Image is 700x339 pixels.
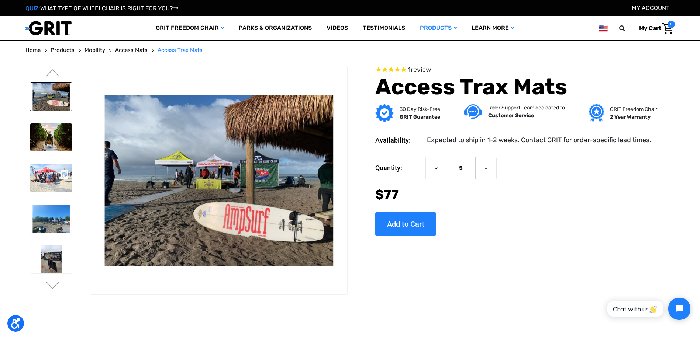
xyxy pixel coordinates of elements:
a: Testimonials [355,16,413,40]
span: QUIZ: [25,5,40,12]
label: Quantity: [375,157,422,179]
strong: GRIT Guarantee [400,114,440,120]
a: QUIZ:WHAT TYPE OF WHEELCHAIR IS RIGHT FOR YOU? [25,5,178,12]
button: Go to slide 1 of 6 [45,69,61,78]
a: Home [25,46,41,55]
strong: Customer Service [488,112,534,119]
img: Access Trax Mats [30,205,72,233]
a: Mobility [85,46,105,55]
dt: Availability: [375,135,422,145]
img: GRIT Guarantee [375,104,394,122]
img: Access Trax Mats [30,83,72,111]
input: Add to Cart [375,212,436,236]
img: Access Trax Mats [90,95,347,266]
a: Products [413,16,464,40]
img: Access Trax Mats [30,164,72,192]
a: Products [51,46,75,55]
input: Search [623,21,634,36]
span: Access Mats [115,47,148,53]
a: Access Mats [115,46,148,55]
h1: Access Trax Mats [375,74,655,100]
a: Access Trax Mats [158,46,203,55]
span: $77 [375,187,399,202]
span: Products [51,47,75,53]
a: GRIT Freedom Chair [148,16,231,40]
span: Mobility [85,47,105,53]
span: My Cart [639,25,661,32]
img: Cart [662,23,673,34]
a: Learn More [464,16,521,40]
a: Account [632,4,669,11]
span: 1 reviews [408,66,431,74]
a: Videos [319,16,355,40]
a: Parks & Organizations [231,16,319,40]
a: Cart with 0 items [634,21,675,36]
span: review [411,66,431,74]
span: Home [25,47,41,53]
img: Customer service [464,104,482,119]
img: Access Trax Mats [30,245,72,273]
img: Access Trax Mats [30,123,72,151]
p: GRIT Freedom Chair [610,105,657,113]
span: Access Trax Mats [158,47,203,53]
nav: Breadcrumb [25,46,675,55]
iframe: Tidio Chat [599,291,697,326]
span: 0 [668,21,675,28]
p: Rider Support Team dedicated to [488,104,565,112]
strong: 2 Year Warranty [610,114,651,120]
span: Rated 5.0 out of 5 stars 1 reviews [375,66,655,74]
p: 30 Day Risk-Free [400,105,440,113]
dd: Expected to ship in 1-2 weeks. Contact GRIT for order-specific lead times. [427,135,651,145]
img: GRIT All-Terrain Wheelchair and Mobility Equipment [25,21,72,36]
button: Go to slide 3 of 6 [45,282,61,290]
img: us.png [599,24,607,33]
img: Grit freedom [589,104,604,122]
